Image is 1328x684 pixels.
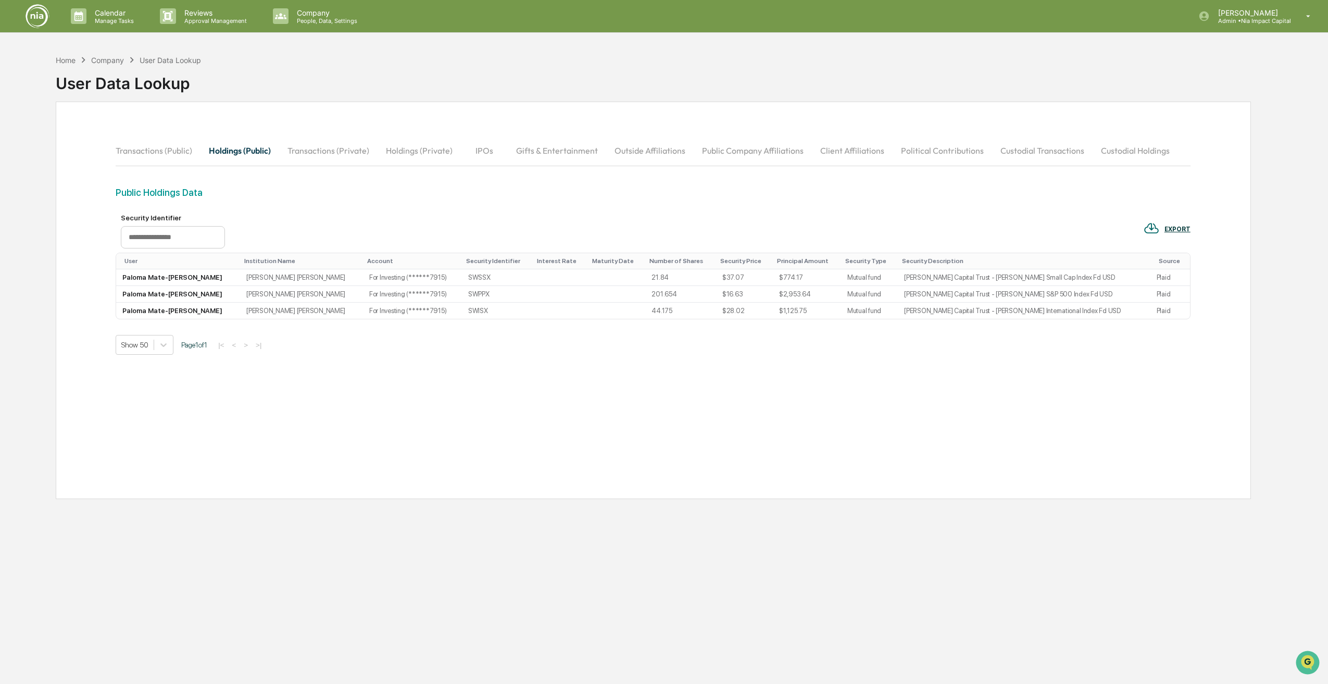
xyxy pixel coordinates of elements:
[240,269,363,286] td: [PERSON_NAME] [PERSON_NAME]
[71,127,133,146] a: 🗄️Attestations
[181,341,207,349] span: Page 1 of 1
[253,341,265,350] button: >|
[367,257,458,265] div: Account
[1295,650,1323,678] iframe: Open customer support
[773,269,841,286] td: $774.17
[461,138,508,163] button: IPOs
[716,269,773,286] td: $37.07
[694,138,812,163] button: Public Company Affiliations
[86,131,129,142] span: Attestations
[56,56,76,65] div: Home
[244,257,359,265] div: Institution Name
[177,83,190,95] button: Start new chat
[289,8,362,17] p: Company
[10,22,190,39] p: How can we help?
[25,4,50,29] img: logo
[898,303,1150,319] td: [PERSON_NAME] Capital Trust - [PERSON_NAME] International Index Fd USD
[201,138,279,163] button: Holdings (Public)
[645,286,716,303] td: 201.654
[1210,17,1291,24] p: Admin • Nia Impact Capital
[716,303,773,319] td: $28.02
[466,257,529,265] div: Security Identifier
[116,138,201,163] button: Transactions (Public)
[645,269,716,286] td: 21.84
[91,56,124,65] div: Company
[606,138,694,163] button: Outside Affiliations
[176,8,252,17] p: Reviews
[898,286,1150,303] td: [PERSON_NAME] Capital Trust - [PERSON_NAME] S&P 500 Index Fd USD
[462,269,533,286] td: SWSSX
[841,303,898,319] td: Mutual fund
[845,257,894,265] div: Security Type
[1159,257,1186,265] div: Source
[462,286,533,303] td: SWPPX
[1144,220,1159,236] img: EXPORT
[1164,226,1191,233] div: EXPORT
[6,147,70,166] a: 🔎Data Lookup
[645,303,716,319] td: 44.175
[378,138,461,163] button: Holdings (Private)
[6,127,71,146] a: 🖐️Preclearance
[116,138,1191,163] div: secondary tabs example
[592,257,641,265] div: Maturity Date
[716,286,773,303] td: $16.63
[121,214,225,222] div: Security Identifier
[10,152,19,160] div: 🔎
[21,151,66,161] span: Data Lookup
[777,257,837,265] div: Principal Amount
[537,257,584,265] div: Interest Rate
[35,90,132,98] div: We're available if you need us!
[279,138,378,163] button: Transactions (Private)
[1150,286,1190,303] td: Plaid
[73,176,126,184] a: Powered byPylon
[773,303,841,319] td: $1,125.75
[902,257,1146,265] div: Security Description
[720,257,769,265] div: Security Price
[176,17,252,24] p: Approval Management
[240,286,363,303] td: [PERSON_NAME] [PERSON_NAME]
[898,269,1150,286] td: [PERSON_NAME] Capital Trust - [PERSON_NAME] Small Cap Index Fd USD
[1093,138,1178,163] button: Custodial Holdings
[86,17,139,24] p: Manage Tasks
[124,257,236,265] div: User
[649,257,712,265] div: Number of Shares
[1210,8,1291,17] p: [PERSON_NAME]
[10,132,19,141] div: 🖐️
[27,47,172,58] input: Clear
[215,341,227,350] button: |<
[116,269,240,286] td: Paloma Mate-[PERSON_NAME]
[1150,269,1190,286] td: Plaid
[508,138,606,163] button: Gifts & Entertainment
[893,138,992,163] button: Political Contributions
[116,303,240,319] td: Paloma Mate-[PERSON_NAME]
[116,286,240,303] td: Paloma Mate-[PERSON_NAME]
[289,17,362,24] p: People, Data, Settings
[841,269,898,286] td: Mutual fund
[86,8,139,17] p: Calendar
[241,341,251,350] button: >
[76,132,84,141] div: 🗄️
[21,131,67,142] span: Preclearance
[992,138,1093,163] button: Custodial Transactions
[104,177,126,184] span: Pylon
[240,303,363,319] td: [PERSON_NAME] [PERSON_NAME]
[140,56,201,65] div: User Data Lookup
[116,187,1191,198] div: Public Holdings Data
[462,303,533,319] td: SWISX
[773,286,841,303] td: $2,953.64
[841,286,898,303] td: Mutual fund
[229,341,240,350] button: <
[812,138,893,163] button: Client Affiliations
[35,80,171,90] div: Start new chat
[10,80,29,98] img: 1746055101610-c473b297-6a78-478c-a979-82029cc54cd1
[56,66,202,93] div: User Data Lookup
[1150,303,1190,319] td: Plaid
